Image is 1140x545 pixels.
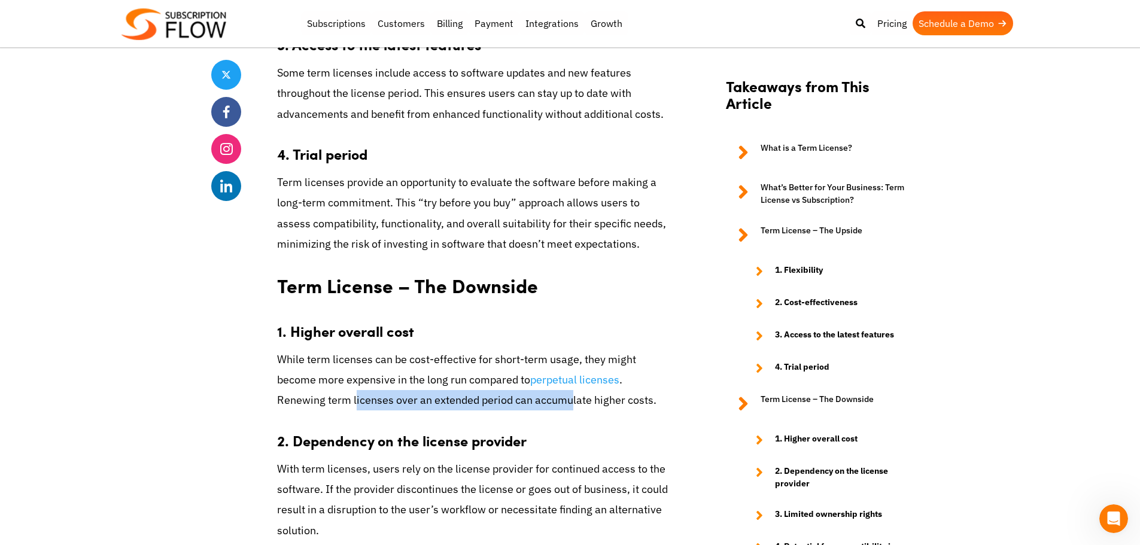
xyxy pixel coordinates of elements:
a: 1. Higher overall cost [744,433,917,447]
a: 2. Dependency on the license provider [744,465,917,490]
a: 1. Flexibility [744,264,917,278]
h2: Term License – The Downside [277,263,672,300]
strong: 3. Access to the latest features [775,328,894,343]
a: Growth [585,11,628,35]
a: Pricing [871,11,913,35]
strong: 4. Trial period [775,361,829,375]
strong: 1. Higher overall cost [277,321,414,341]
a: 3. Limited ownership rights [744,508,917,522]
strong: 2. Dependency on the license provider [277,430,527,450]
a: What is a Term License? [726,142,917,163]
strong: 2. Dependency on the license provider [775,465,917,490]
a: Customers [372,11,431,35]
a: What’s Better for Your Business: Term License vs Subscription? [726,181,917,206]
a: Term License – The Upside [726,224,917,246]
p: While term licenses can be cost-effective for short-term usage, they might become more expensive ... [277,349,672,411]
a: Payment [469,11,519,35]
a: Billing [431,11,469,35]
a: 4. Trial period [744,361,917,375]
a: Integrations [519,11,585,35]
p: Term licenses provide an opportunity to evaluate the software before making a long-term commitmen... [277,172,672,254]
a: Term License – The Downside [726,393,917,415]
a: Subscriptions [301,11,372,35]
img: Subscriptionflow [121,8,226,40]
iframe: Intercom live chat [1099,504,1128,533]
h2: Takeaways from This Article [726,77,917,124]
a: 3. Access to the latest features [744,328,917,343]
p: With term licenses, users rely on the license provider for continued access to the software. If t... [277,459,672,541]
strong: 1. Higher overall cost [775,433,858,447]
a: Schedule a Demo [913,11,1013,35]
strong: 4. Trial period [277,144,367,164]
a: perpetual licenses [530,373,619,386]
strong: 3. Limited ownership rights [775,508,882,522]
strong: 2. Cost-effectiveness [775,296,858,310]
p: Some term licenses include access to software updates and new features throughout the license per... [277,63,672,124]
a: 2. Cost-effectiveness [744,296,917,310]
strong: 1. Flexibility [775,264,823,278]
